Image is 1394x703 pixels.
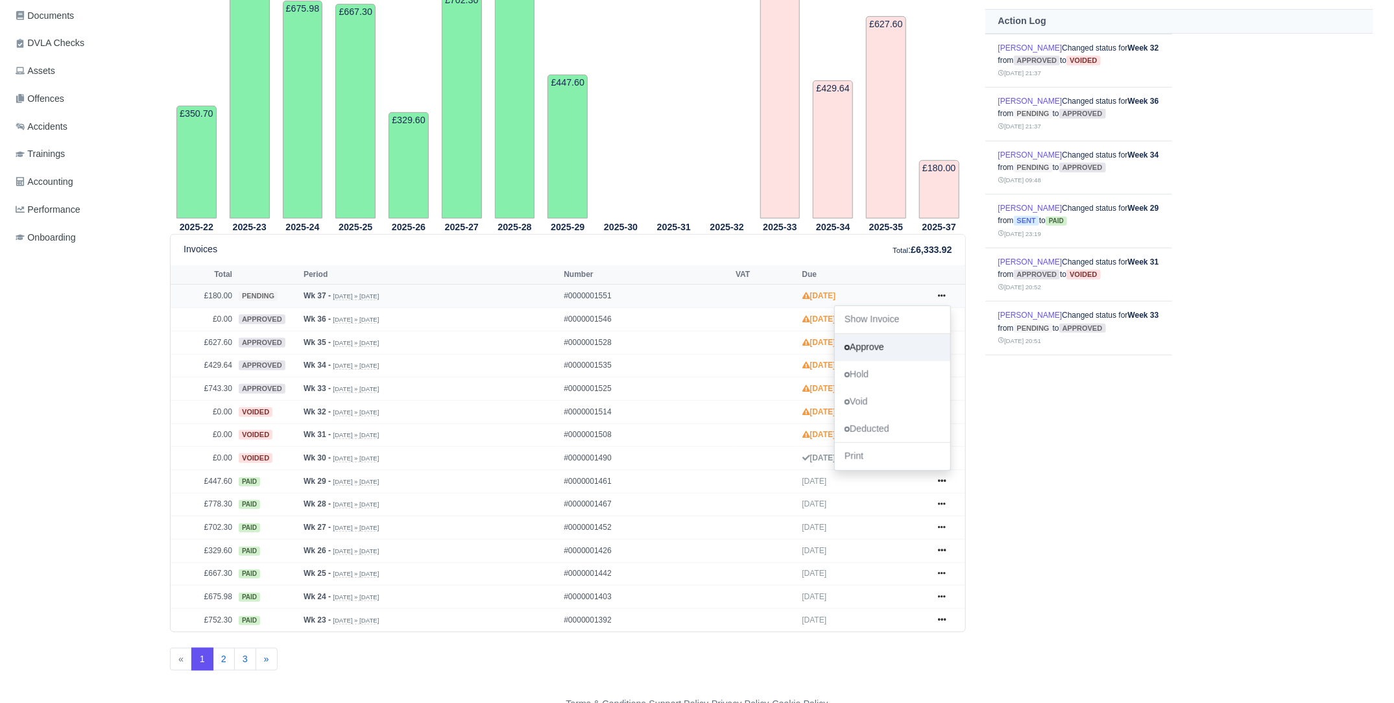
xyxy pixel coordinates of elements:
[16,147,65,161] span: Trainings
[998,230,1041,237] small: [DATE] 23:19
[176,106,217,219] td: £350.70
[998,43,1063,53] a: [PERSON_NAME]
[985,9,1373,33] th: Action Log
[382,219,435,235] th: 2025-26
[998,69,1041,77] small: [DATE] 21:37
[547,75,588,219] td: £447.60
[802,499,827,508] span: [DATE]
[647,219,701,235] th: 2025-31
[304,477,331,486] strong: Wk 29 -
[1329,641,1394,703] iframe: Chat Widget
[333,501,379,508] small: [DATE] » [DATE]
[560,470,732,493] td: #0000001461
[239,361,285,370] span: approved
[304,615,331,625] strong: Wk 23 -
[171,586,235,609] td: £675.98
[913,219,966,235] th: 2025-37
[304,384,331,393] strong: Wk 33 -
[16,64,55,78] span: Assets
[333,362,379,370] small: [DATE] » [DATE]
[304,430,331,439] strong: Wk 31 -
[184,244,217,255] h6: Invoices
[802,477,827,486] span: [DATE]
[754,219,807,235] th: 2025-33
[239,593,260,602] span: paid
[985,141,1172,195] td: Changed status for from to
[304,338,331,347] strong: Wk 35 -
[435,219,488,235] th: 2025-27
[234,648,256,671] a: 3
[802,384,836,393] strong: [DATE]
[239,291,278,301] span: pending
[802,430,836,439] strong: [DATE]
[911,244,952,255] strong: £6,333.92
[329,219,382,235] th: 2025-25
[304,592,331,601] strong: Wk 24 -
[541,219,594,235] th: 2025-29
[333,431,379,439] small: [DATE] » [DATE]
[16,8,74,23] span: Documents
[304,523,331,532] strong: Wk 27 -
[333,593,379,601] small: [DATE] » [DATE]
[998,283,1041,291] small: [DATE] 20:52
[304,569,331,578] strong: Wk 25 -
[701,219,754,235] th: 2025-32
[919,160,959,218] td: £180.00
[171,608,235,631] td: £752.30
[802,592,827,601] span: [DATE]
[1128,43,1159,53] strong: Week 32
[560,447,732,470] td: #0000001490
[1014,56,1061,66] span: approved
[171,493,235,516] td: £778.30
[893,243,952,257] div: :
[1128,150,1159,160] strong: Week 34
[802,407,836,416] strong: [DATE]
[171,285,235,308] td: £180.00
[802,523,827,532] span: [DATE]
[191,648,213,671] span: 1
[213,648,235,671] a: 2
[835,388,950,416] a: Void
[998,204,1063,213] a: [PERSON_NAME]
[10,197,154,222] a: Performance
[985,302,1172,355] td: Changed status for from to
[171,377,235,401] td: £743.30
[813,80,853,219] td: £429.64
[239,616,260,625] span: paid
[866,16,906,218] td: £627.60
[835,334,950,361] a: Approve
[1128,204,1159,213] strong: Week 29
[10,58,154,84] a: Assets
[171,470,235,493] td: £447.60
[170,219,223,235] th: 2025-22
[16,36,84,51] span: DVLA Checks
[276,219,330,235] th: 2025-24
[560,562,732,586] td: #0000001442
[802,291,836,300] strong: [DATE]
[304,453,331,462] strong: Wk 30 -
[488,219,542,235] th: 2025-28
[333,547,379,555] small: [DATE] » [DATE]
[1014,163,1053,173] span: pending
[335,4,376,219] td: £667.30
[171,423,235,447] td: £0.00
[239,338,285,348] span: approved
[1014,270,1061,280] span: approved
[304,546,331,555] strong: Wk 26 -
[1046,217,1067,226] span: paid
[333,385,379,393] small: [DATE] » [DATE]
[304,499,331,508] strong: Wk 28 -
[239,477,260,486] span: paid
[239,453,272,463] span: voided
[802,361,836,370] strong: [DATE]
[333,455,379,462] small: [DATE] » [DATE]
[893,246,908,254] small: Total
[333,316,379,324] small: [DATE] » [DATE]
[239,315,285,324] span: approved
[1059,109,1106,119] span: approved
[985,34,1172,88] td: Changed status for from to
[560,354,732,377] td: #0000001535
[171,562,235,586] td: £667.30
[802,546,827,555] span: [DATE]
[16,119,67,134] span: Accidents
